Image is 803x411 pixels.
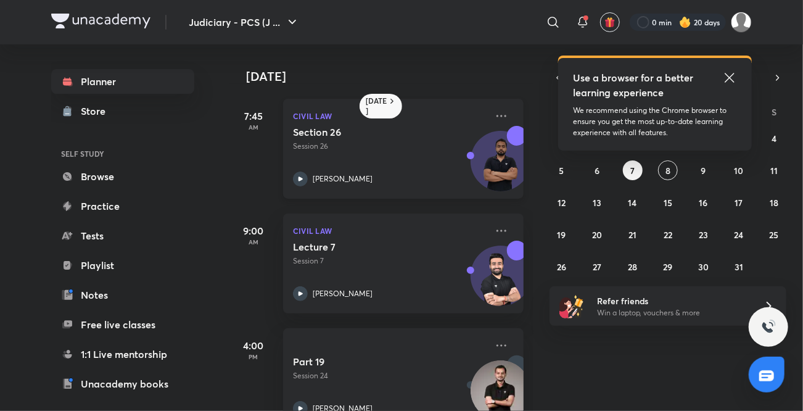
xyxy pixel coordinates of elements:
[764,193,784,212] button: October 18, 2025
[595,165,599,176] abbr: October 6, 2025
[587,193,607,212] button: October 13, 2025
[552,193,572,212] button: October 12, 2025
[628,261,637,273] abbr: October 28, 2025
[693,225,713,244] button: October 23, 2025
[729,193,749,212] button: October 17, 2025
[552,257,572,276] button: October 26, 2025
[658,193,678,212] button: October 15, 2025
[731,12,752,33] img: Shivangee Singh
[51,253,194,278] a: Playlist
[81,104,113,118] div: Store
[699,197,707,209] abbr: October 16, 2025
[658,160,678,180] button: October 8, 2025
[628,197,637,209] abbr: October 14, 2025
[734,229,743,241] abbr: October 24, 2025
[51,14,150,31] a: Company Logo
[181,10,307,35] button: Judiciary - PCS (J ...
[293,141,487,152] p: Session 26
[735,197,743,209] abbr: October 17, 2025
[51,223,194,248] a: Tests
[764,160,784,180] button: October 11, 2025
[772,106,776,118] abbr: Saturday
[658,225,678,244] button: October 22, 2025
[772,133,776,144] abbr: October 4, 2025
[573,105,737,138] p: We recommend using the Chrome browser to ensure you get the most up-to-date learning experience w...
[313,288,373,299] p: [PERSON_NAME]
[623,193,643,212] button: October 14, 2025
[600,12,620,32] button: avatar
[764,225,784,244] button: October 25, 2025
[229,238,278,246] p: AM
[293,255,487,267] p: Session 7
[628,229,636,241] abbr: October 21, 2025
[679,16,691,28] img: streak
[623,225,643,244] button: October 21, 2025
[51,342,194,367] a: 1:1 Live mentorship
[597,307,749,318] p: Win a laptop, vouchers & more
[559,294,584,318] img: referral
[770,197,778,209] abbr: October 18, 2025
[729,160,749,180] button: October 10, 2025
[770,229,779,241] abbr: October 25, 2025
[313,173,373,185] p: [PERSON_NAME]
[761,320,776,334] img: ttu
[51,143,194,164] h6: SELF STUDY
[665,165,670,176] abbr: October 8, 2025
[557,261,566,273] abbr: October 26, 2025
[663,261,672,273] abbr: October 29, 2025
[293,241,447,253] h5: Lecture 7
[699,229,708,241] abbr: October 23, 2025
[229,338,278,353] h5: 4:00
[51,194,194,218] a: Practice
[293,370,487,381] p: Session 24
[764,128,784,148] button: October 4, 2025
[735,261,743,273] abbr: October 31, 2025
[664,197,672,209] abbr: October 15, 2025
[51,69,194,94] a: Planner
[51,99,194,123] a: Store
[587,160,607,180] button: October 6, 2025
[552,160,572,180] button: October 5, 2025
[597,294,749,307] h6: Refer friends
[559,165,564,176] abbr: October 5, 2025
[51,14,150,28] img: Company Logo
[693,257,713,276] button: October 30, 2025
[593,197,601,209] abbr: October 13, 2025
[558,229,566,241] abbr: October 19, 2025
[729,225,749,244] button: October 24, 2025
[729,257,749,276] button: October 31, 2025
[701,165,706,176] abbr: October 9, 2025
[573,70,696,100] h5: Use a browser for a better learning experience
[664,229,672,241] abbr: October 22, 2025
[592,229,602,241] abbr: October 20, 2025
[623,160,643,180] button: October 7, 2025
[293,126,447,138] h5: Section 26
[229,109,278,123] h5: 7:45
[51,312,194,337] a: Free live classes
[587,225,607,244] button: October 20, 2025
[552,225,572,244] button: October 19, 2025
[593,261,601,273] abbr: October 27, 2025
[623,257,643,276] button: October 28, 2025
[51,283,194,307] a: Notes
[604,17,616,28] img: avatar
[471,252,530,312] img: Avatar
[229,123,278,131] p: AM
[658,257,678,276] button: October 29, 2025
[51,372,194,396] a: Unacademy books
[471,138,530,197] img: Avatar
[246,69,536,84] h4: [DATE]
[630,165,635,176] abbr: October 7, 2025
[366,96,387,116] h6: [DATE]
[293,109,487,123] p: Civil Law
[698,261,709,273] abbr: October 30, 2025
[293,355,447,368] h5: Part 19
[229,353,278,360] p: PM
[734,165,743,176] abbr: October 10, 2025
[693,160,713,180] button: October 9, 2025
[770,165,778,176] abbr: October 11, 2025
[229,223,278,238] h5: 9:00
[51,164,194,189] a: Browse
[293,223,487,238] p: Civil Law
[693,193,713,212] button: October 16, 2025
